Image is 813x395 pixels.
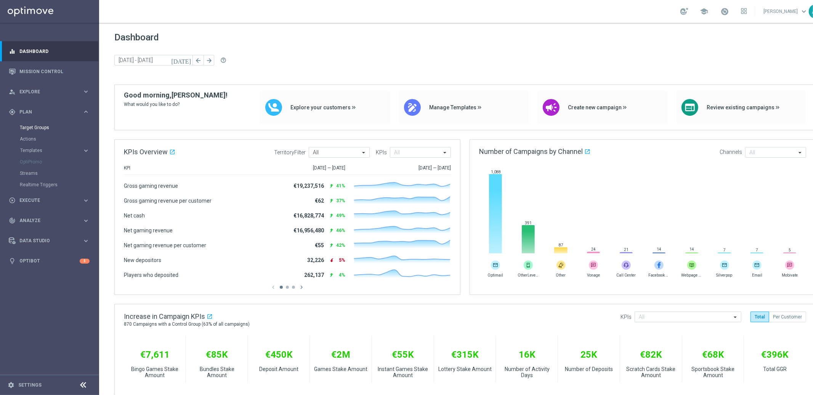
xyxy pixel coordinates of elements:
[9,41,90,61] div: Dashboard
[20,147,90,154] button: Templates keyboard_arrow_right
[9,109,16,115] i: gps_fixed
[9,257,16,264] i: lightbulb
[82,88,90,95] i: keyboard_arrow_right
[20,148,82,153] div: Templates
[8,217,90,224] button: track_changes Analyze keyboard_arrow_right
[80,259,90,264] div: 5
[763,6,809,17] a: [PERSON_NAME]keyboard_arrow_down
[9,197,16,204] i: play_circle_outline
[9,48,16,55] i: equalizer
[82,237,90,245] i: keyboard_arrow_right
[8,382,14,389] i: settings
[20,122,98,133] div: Target Groups
[82,217,90,224] i: keyboard_arrow_right
[82,108,90,115] i: keyboard_arrow_right
[20,136,79,142] a: Actions
[8,69,90,75] button: Mission Control
[20,145,98,156] div: Templates
[20,182,79,188] a: Realtime Triggers
[82,197,90,204] i: keyboard_arrow_right
[19,61,90,82] a: Mission Control
[82,147,90,154] i: keyboard_arrow_right
[8,89,90,95] button: person_search Explore keyboard_arrow_right
[9,237,82,244] div: Data Studio
[8,109,90,115] button: gps_fixed Plan keyboard_arrow_right
[19,90,82,94] span: Explore
[20,125,79,131] a: Target Groups
[9,88,16,95] i: person_search
[19,218,82,223] span: Analyze
[8,197,90,203] button: play_circle_outline Execute keyboard_arrow_right
[9,109,82,115] div: Plan
[20,168,98,179] div: Streams
[19,238,82,243] span: Data Studio
[18,383,42,387] a: Settings
[19,41,90,61] a: Dashboard
[8,48,90,54] button: equalizer Dashboard
[9,217,82,224] div: Analyze
[20,156,98,168] div: OptiPromo
[9,88,82,95] div: Explore
[8,238,90,244] button: Data Studio keyboard_arrow_right
[20,170,79,176] a: Streams
[9,61,90,82] div: Mission Control
[8,258,90,264] button: lightbulb Optibot 5
[20,133,98,145] div: Actions
[19,198,82,203] span: Execute
[800,7,808,16] span: keyboard_arrow_down
[19,251,80,271] a: Optibot
[700,7,708,16] span: school
[19,110,82,114] span: Plan
[20,179,98,190] div: Realtime Triggers
[9,217,16,224] i: track_changes
[9,197,82,204] div: Execute
[20,148,75,153] span: Templates
[9,251,90,271] div: Optibot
